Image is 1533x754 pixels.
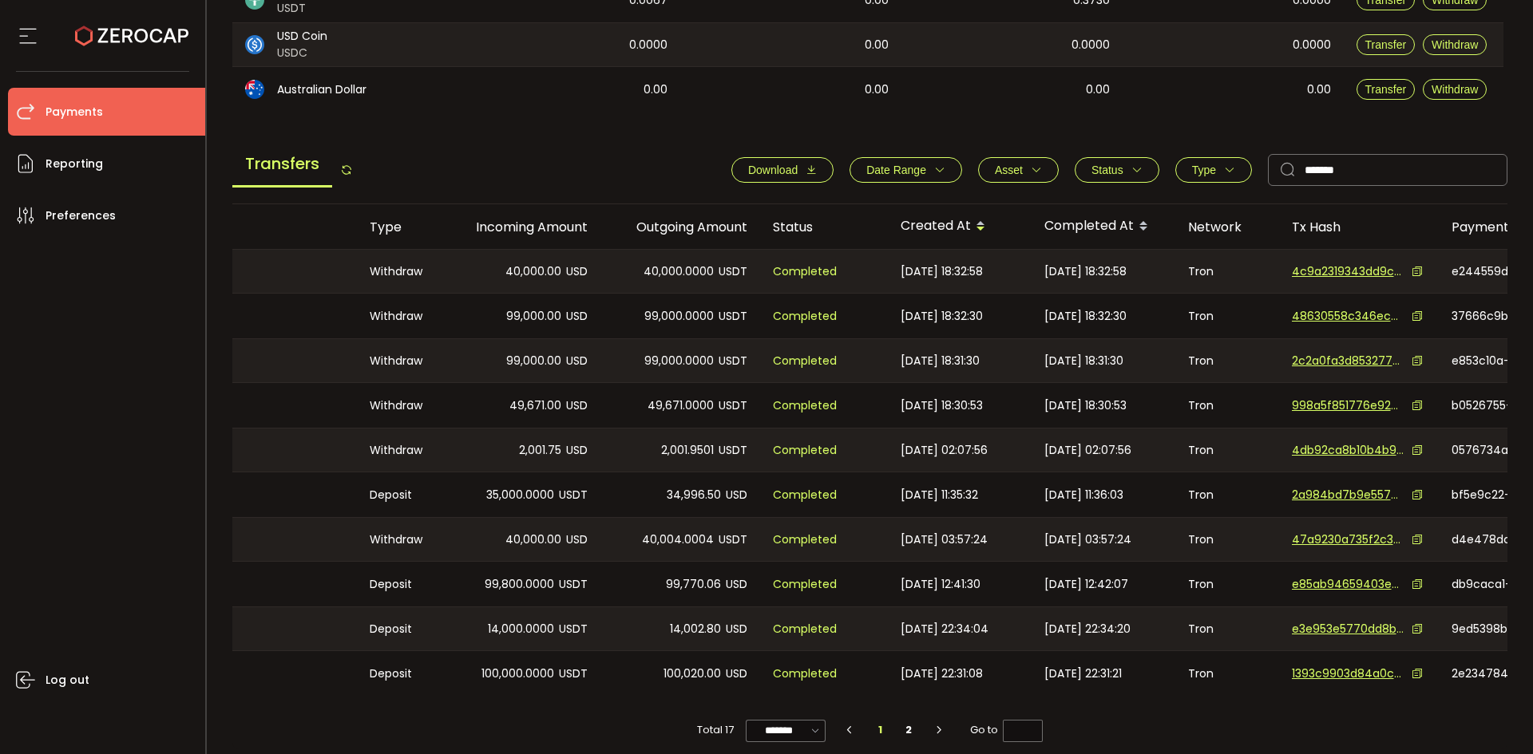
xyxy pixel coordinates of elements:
[1044,486,1123,504] span: [DATE] 11:36:03
[1044,441,1131,460] span: [DATE] 02:07:56
[773,397,837,415] span: Completed
[1293,36,1331,54] span: 0.0000
[888,213,1032,240] div: Created At
[357,218,441,236] div: Type
[1175,518,1279,561] div: Tron
[481,665,554,683] span: 100,000.0000
[901,307,983,326] span: [DATE] 18:32:30
[1347,582,1533,754] div: Chat Widget
[629,36,667,54] span: 0.0000
[644,81,667,99] span: 0.00
[1292,665,1404,682] span: 1393c9903d84a0cb4c268f43b47fb1441823bc274f6f3f781a386303074d9467
[1175,562,1279,606] div: Tron
[1292,531,1404,548] span: 47a9230a735f2c3ff536ca2739a583d7f99a8236440045d169c3e0213f9225b5
[773,575,837,594] span: Completed
[726,575,747,594] span: USD
[1175,157,1252,183] button: Type
[666,575,721,594] span: 99,770.06
[726,665,747,683] span: USD
[1175,339,1279,382] div: Tron
[519,441,561,460] span: 2,001.75
[644,352,714,370] span: 99,000.0000
[485,575,554,594] span: 99,800.0000
[1175,218,1279,236] div: Network
[719,397,747,415] span: USDT
[357,651,441,696] div: Deposit
[1292,487,1404,503] span: 2a984bd7b9e5575dd8dc2aeccab624d4014ff1e2d1ae7f9ff73c6e0d35f940cb
[901,263,983,281] span: [DATE] 18:32:58
[865,36,889,54] span: 0.00
[277,28,327,45] span: USD Coin
[357,383,441,428] div: Withdraw
[748,164,798,176] span: Download
[357,294,441,338] div: Withdraw
[901,486,978,504] span: [DATE] 11:35:32
[1072,36,1110,54] span: 0.0000
[1086,81,1110,99] span: 0.00
[667,486,721,504] span: 34,996.50
[773,531,837,549] span: Completed
[566,531,588,549] span: USD
[1423,79,1487,100] button: Withdraw
[506,352,561,370] span: 99,000.00
[773,441,837,460] span: Completed
[1044,531,1131,549] span: [DATE] 03:57:24
[1175,428,1279,472] div: Tron
[1279,218,1439,236] div: Tx Hash
[1292,263,1404,280] span: 4c9a2319343dd9c330794de517703326ab0f9eeea381c653102120509f963a50
[1292,308,1404,325] span: 48630558c346ecea1d9b341776420d3f1cc00c72245407855aec77ad765dfe71
[866,719,894,741] li: 1
[648,397,714,415] span: 49,671.0000
[357,562,441,606] div: Deposit
[773,352,837,370] span: Completed
[760,218,888,236] div: Status
[978,157,1059,183] button: Asset
[1044,397,1127,415] span: [DATE] 18:30:53
[726,486,747,504] span: USD
[566,352,588,370] span: USD
[1175,472,1279,517] div: Tron
[773,486,837,504] span: Completed
[277,45,327,61] span: USDC
[357,607,441,650] div: Deposit
[566,441,588,460] span: USD
[670,620,721,638] span: 14,002.80
[559,620,588,638] span: USDT
[1175,250,1279,293] div: Tron
[46,152,103,176] span: Reporting
[559,665,588,683] span: USDT
[850,157,962,183] button: Date Range
[600,218,760,236] div: Outgoing Amount
[357,428,441,472] div: Withdraw
[1432,83,1478,96] span: Withdraw
[1044,620,1131,638] span: [DATE] 22:34:20
[901,665,983,683] span: [DATE] 22:31:08
[46,204,116,227] span: Preferences
[970,719,1043,741] span: Go to
[1175,383,1279,428] div: Tron
[559,575,588,594] span: USDT
[1175,607,1279,650] div: Tron
[901,531,988,549] span: [DATE] 03:57:24
[901,397,983,415] span: [DATE] 18:30:53
[1192,164,1216,176] span: Type
[719,307,747,326] span: USDT
[357,250,441,293] div: Withdraw
[486,486,554,504] span: 35,000.0000
[505,531,561,549] span: 40,000.00
[1075,157,1159,183] button: Status
[901,575,980,594] span: [DATE] 12:41:30
[865,81,889,99] span: 0.00
[901,352,980,370] span: [DATE] 18:31:30
[1044,575,1128,594] span: [DATE] 12:42:07
[566,263,588,281] span: USD
[1292,442,1404,459] span: 4db92ca8b10b4b99908cefd9f70395bfb50ce6e890334dbffc24d5e111563d6e
[505,263,561,281] span: 40,000.00
[1044,307,1127,326] span: [DATE] 18:32:30
[719,352,747,370] span: USDT
[1044,665,1122,683] span: [DATE] 22:31:21
[773,263,837,281] span: Completed
[773,620,837,638] span: Completed
[1292,576,1404,593] span: e85ab94659403e948aed2bb35d17ef491877f039c92f115debc24a5bf8a8fb3b
[1365,83,1407,96] span: Transfer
